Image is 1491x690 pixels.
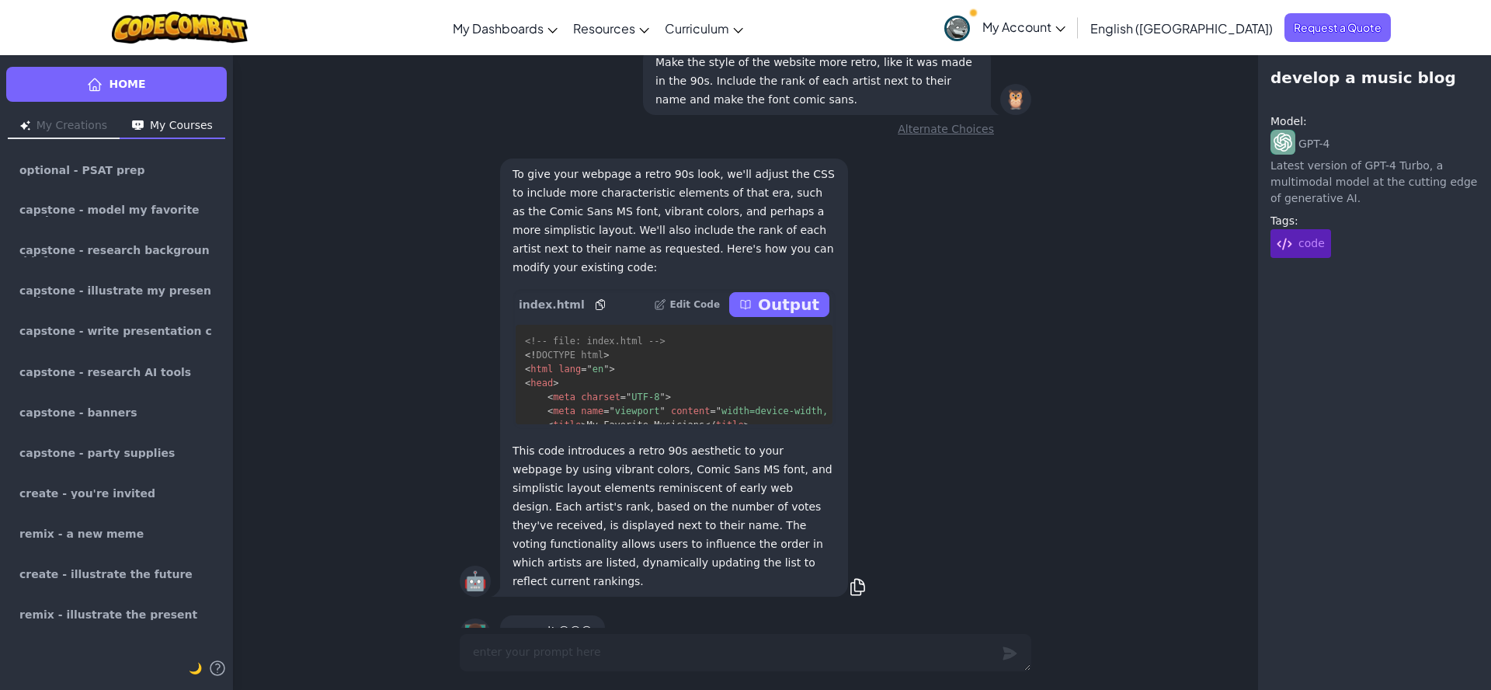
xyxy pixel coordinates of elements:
span: <!-- file: index.html --> [525,336,666,347]
span: UTF-8 [631,392,659,402]
span: > [603,350,609,361]
a: capstone - illustrate my presentation [6,273,227,310]
span: code [1270,229,1331,258]
span: > [581,420,586,430]
span: capstone - research background info [19,245,214,257]
span: " [609,406,614,416]
p: Edit Code [669,298,720,311]
span: Resources [573,20,635,37]
button: My Creations [8,114,120,139]
a: capstone - research AI tools [6,354,227,391]
span: < [547,406,553,416]
a: capstone - banners [6,394,227,431]
span: capstone - banners [19,407,137,418]
span: DOCTYPE [536,350,575,361]
span: < [525,378,530,389]
span: create - you're invited [19,488,155,499]
span: " [587,364,593,375]
span: width=device-width, initial-scale=1.0 [721,406,929,416]
p: To give your webpage a retro 90s look, we'll adjust the CSS to include more characteristic elemen... [513,165,836,277]
div: 🦉 [1000,84,1031,115]
img: avatar [944,16,970,41]
span: capstone - research AI tools [19,367,191,378]
span: en [593,364,603,375]
span: create - illustrate the future [19,569,193,580]
img: Icon [20,120,30,131]
p: so cool! 😎😎😎 [513,622,593,640]
a: capstone - party supplies [6,434,227,472]
a: create - you're invited [6,475,227,512]
span: content [671,406,711,416]
span: title [553,420,581,430]
span: < [525,364,530,375]
span: > [609,364,614,375]
span: capstone - model my favorite music [19,204,214,217]
a: Alternate Choices [898,121,994,137]
h1: develop a music blog [1270,67,1479,89]
div: GPT-4 [1270,130,1479,158]
span: > [744,420,749,430]
p: Output [758,294,819,315]
a: capstone - model my favorite music [6,192,227,229]
a: My Dashboards [445,7,565,49]
span: </ [704,420,715,430]
div: Tags : [1270,213,1479,229]
div: Latest version of GPT-4 Turbo, a multimodal model at the cutting edge of generative AI. [1270,113,1479,207]
img: GPT-4 [1270,130,1295,155]
span: viewport [615,406,660,416]
div: Model : [1270,113,1479,130]
span: " [659,392,665,402]
span: My Favorite Musicians [587,420,705,430]
a: learn - illustrate the past [6,636,227,674]
a: optional - PSAT prep [6,152,227,189]
div: 👩‍🏫 [460,619,491,650]
span: name [581,406,603,416]
span: My Dashboards [453,20,544,37]
a: remix - a new meme [6,515,227,552]
span: = [603,406,609,416]
span: index.html [519,297,585,312]
span: = [620,392,626,402]
span: " [716,406,721,416]
button: Edit Code [654,292,720,317]
p: Make the style of the website more retro, like it was made in the 90s. Include the rank of each a... [655,53,978,109]
span: capstone - illustrate my presentation [19,285,214,298]
a: remix - illustrate the present [6,596,227,633]
span: html [581,350,603,361]
a: Request a Quote [1284,13,1391,42]
span: capstone - party supplies [19,448,175,458]
span: = [581,364,586,375]
a: create - illustrate the future [6,556,227,593]
a: Resources [565,7,657,49]
a: capstone - write presentation copy [6,313,227,350]
span: remix - a new meme [19,528,144,539]
button: 🌙 [189,659,202,678]
span: Home [109,76,145,92]
img: CodeCombat logo [112,12,248,44]
span: lang [558,364,581,375]
span: 🌙 [189,662,202,674]
span: My Account [982,19,1065,35]
span: " [603,364,609,375]
span: " [659,406,665,416]
span: <! [525,350,536,361]
span: capstone - write presentation copy [19,326,214,338]
button: My Courses [120,114,225,139]
a: Curriculum [657,7,751,49]
a: capstone - research background info [6,232,227,270]
span: = [711,406,716,416]
a: Home [6,67,227,102]
span: charset [581,392,620,402]
span: optional - PSAT prep [19,165,144,176]
button: Output [729,292,829,317]
span: meta [553,406,575,416]
div: 🤖 [460,566,491,597]
span: remix - illustrate the present [19,609,197,620]
span: > [666,392,671,402]
span: html [530,364,553,375]
p: This code introduces a retro 90s aesthetic to your webpage by using vibrant colors, Comic Sans MS... [513,441,836,591]
span: English ([GEOGRAPHIC_DATA]) [1090,20,1273,37]
a: English ([GEOGRAPHIC_DATA]) [1083,7,1281,49]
